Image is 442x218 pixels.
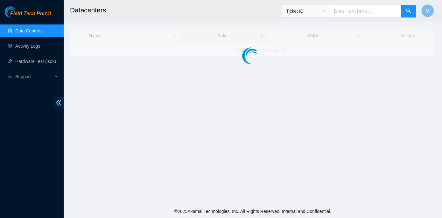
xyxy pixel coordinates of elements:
[15,28,41,33] a: Data Centers
[401,5,416,17] button: search
[8,74,12,79] span: read
[286,6,326,16] span: Ticket ID
[5,6,32,17] img: Akamai Technologies
[406,8,411,14] span: search
[15,59,56,64] a: Hardware Test (isok)
[330,5,401,17] input: Enter text here...
[10,11,51,17] span: Field Tech Portal
[15,44,40,49] a: Activity Logs
[15,70,53,83] span: Support
[5,11,51,20] a: Akamai TechnologiesField Tech Portal
[425,7,430,15] span: M
[64,205,442,218] footer: © 2025 Akamai Technologies, Inc. All Rights Reserved. Internal and Confidential.
[421,4,434,17] button: M
[54,97,64,109] span: double-left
